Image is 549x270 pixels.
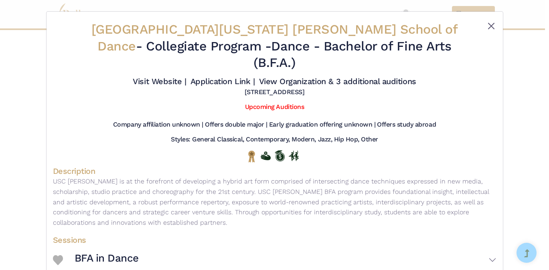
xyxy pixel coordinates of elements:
[259,77,416,86] a: View Organization & 3 additional auditions
[269,121,375,129] h5: Early graduation offering unknown |
[377,121,436,129] h5: Offers study abroad
[133,77,186,86] a: Visit Website |
[289,151,299,161] img: In Person
[113,121,203,129] h5: Company affiliation unknown |
[486,21,496,31] button: Close
[245,103,304,111] a: Upcoming Auditions
[53,235,496,245] h4: Sessions
[275,150,285,161] img: Offers Scholarship
[190,77,255,86] a: Application Link |
[245,88,304,97] h5: [STREET_ADDRESS]
[171,135,378,144] h5: Styles: General Classical, Contemporary, Modern, Jazz, Hip Hop, Other
[146,38,271,54] span: Collegiate Program -
[261,151,271,160] img: Offers Financial Aid
[53,255,63,265] img: Heart
[53,176,496,228] p: USC [PERSON_NAME] is at the forefront of developing a hybrid art form comprised of intersecting d...
[247,150,257,163] img: National
[53,166,496,176] h4: Description
[75,252,139,265] h3: BFA in Dance
[91,22,458,54] span: [GEOGRAPHIC_DATA][US_STATE] [PERSON_NAME] School of Dance
[205,121,267,129] h5: Offers double major |
[90,21,460,71] h2: - Dance - Bachelor of Fine Arts (B.F.A.)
